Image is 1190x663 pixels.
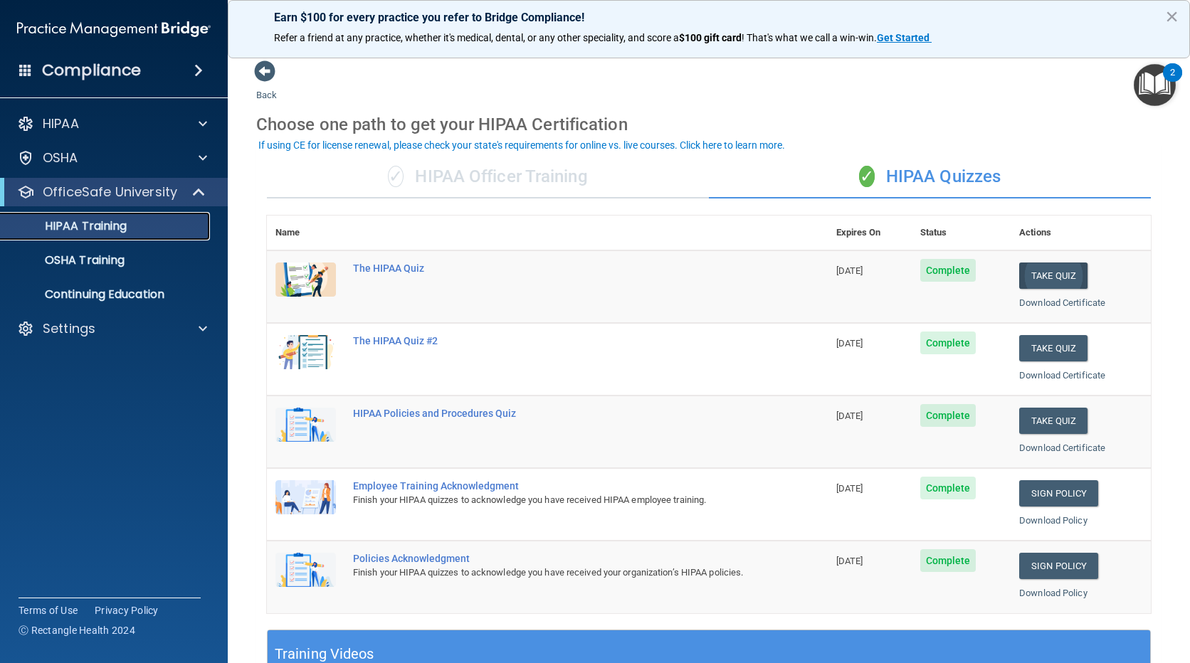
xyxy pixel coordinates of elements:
[17,184,206,201] a: OfficeSafe University
[828,216,912,250] th: Expires On
[920,477,976,499] span: Complete
[19,603,78,617] a: Terms of Use
[9,219,127,233] p: HIPAA Training
[353,564,757,581] div: Finish your HIPAA quizzes to acknowledge you have received your organization’s HIPAA policies.
[19,623,135,637] span: Ⓒ Rectangle Health 2024
[709,156,1151,198] div: HIPAA Quizzes
[859,166,875,187] span: ✓
[920,259,976,282] span: Complete
[1019,588,1088,598] a: Download Policy
[274,32,679,43] span: Refer a friend at any practice, whether it's medical, dental, or any other speciality, and score a
[353,408,757,419] div: HIPAA Policies and Procedures Quiz
[43,320,95,337] p: Settings
[353,492,757,509] div: Finish your HIPAA quizzes to acknowledge you have received HIPAA employee training.
[877,32,932,43] a: Get Started
[267,156,709,198] div: HIPAA Officer Training
[256,104,1162,145] div: Choose one path to get your HIPAA Certification
[877,32,930,43] strong: Get Started
[258,140,785,150] div: If using CE for license renewal, please check your state's requirements for online vs. live cours...
[1019,297,1105,308] a: Download Certificate
[43,184,177,201] p: OfficeSafe University
[1019,370,1105,381] a: Download Certificate
[836,556,863,566] span: [DATE]
[836,265,863,276] span: [DATE]
[920,331,976,354] span: Complete
[9,287,204,302] p: Continuing Education
[1011,216,1151,250] th: Actions
[9,253,125,267] p: OSHA Training
[836,338,863,349] span: [DATE]
[920,404,976,427] span: Complete
[43,149,78,166] p: OSHA
[17,15,211,43] img: PMB logo
[353,335,757,346] div: The HIPAA Quiz #2
[43,115,79,132] p: HIPAA
[920,549,976,572] span: Complete
[17,320,207,337] a: Settings
[1019,262,1088,289] button: Take Quiz
[742,32,877,43] span: ! That's what we call a win-win.
[95,603,159,617] a: Privacy Policy
[1019,515,1088,526] a: Download Policy
[353,480,757,492] div: Employee Training Acknowledgment
[42,60,141,80] h4: Compliance
[912,216,1011,250] th: Status
[1019,553,1098,579] a: Sign Policy
[256,73,277,100] a: Back
[256,138,787,152] button: If using CE for license renewal, please check your state's requirements for online vs. live cours...
[1019,442,1105,453] a: Download Certificate
[1134,64,1176,106] button: Open Resource Center, 2 new notifications
[17,115,207,132] a: HIPAA
[388,166,404,187] span: ✓
[1019,408,1088,434] button: Take Quiz
[1019,480,1098,506] a: Sign Policy
[267,216,344,250] th: Name
[1019,335,1088,361] button: Take Quiz
[836,410,863,421] span: [DATE]
[17,149,207,166] a: OSHA
[274,11,1144,24] p: Earn $100 for every practice you refer to Bridge Compliance!
[353,262,757,274] div: The HIPAA Quiz
[836,483,863,494] span: [DATE]
[679,32,742,43] strong: $100 gift card
[1165,5,1179,28] button: Close
[353,553,757,564] div: Policies Acknowledgment
[1170,73,1175,91] div: 2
